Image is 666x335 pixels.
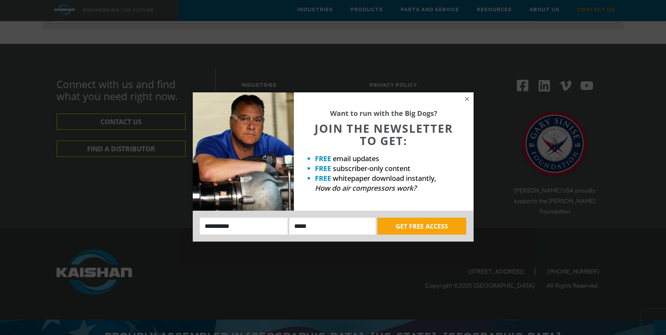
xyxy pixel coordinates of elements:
[377,218,466,235] button: GET FREE ACCESS
[464,96,470,102] button: Close
[333,164,410,173] span: subscriber-only content
[315,183,416,193] em: How do air compressors work?
[330,109,437,118] strong: Want to run with the Big Dogs?
[289,218,376,235] input: Email
[315,121,453,148] span: JOIN THE NEWSLETTER TO GET:
[315,164,331,173] strong: FREE
[333,173,436,183] span: whitepaper download instantly,
[200,218,288,235] input: Name:
[315,173,331,183] strong: FREE
[333,154,379,163] span: email updates
[315,154,331,163] strong: FREE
